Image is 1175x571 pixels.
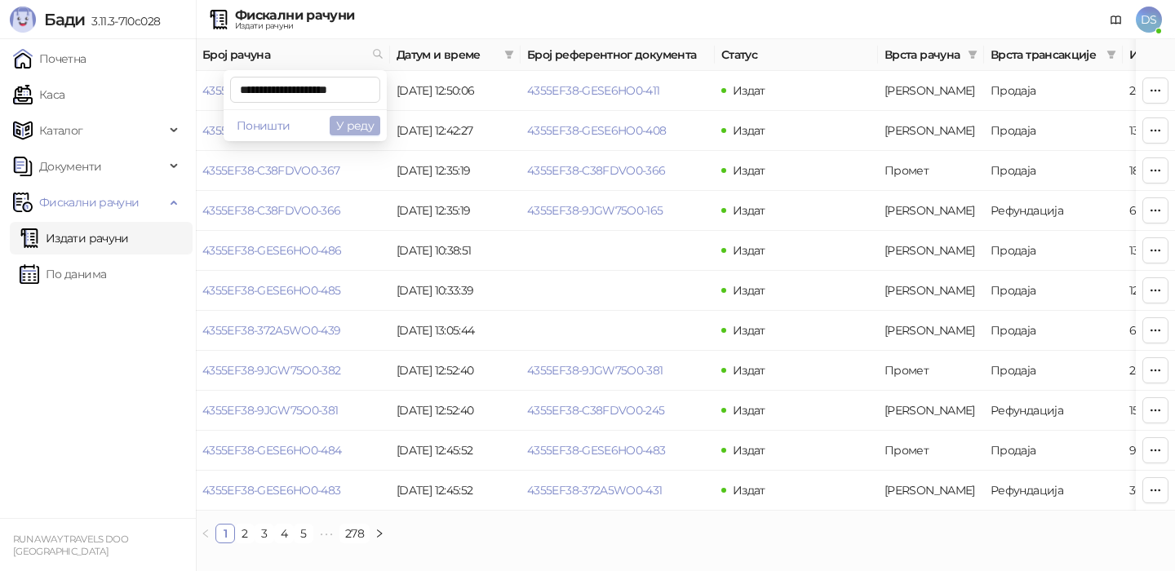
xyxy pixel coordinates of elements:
[984,471,1123,511] td: Рефундација
[196,191,390,231] td: 4355EF38-C38FDVO0-366
[44,10,85,29] span: Бади
[390,311,521,351] td: [DATE] 13:05:44
[521,39,715,71] th: Број референтног документа
[501,42,517,67] span: filter
[984,391,1123,431] td: Рефундација
[202,363,341,378] a: 4355EF38-9JGW75O0-382
[13,533,128,557] small: RUN AWAY TRAVELS DOO [GEOGRAPHIC_DATA]
[196,431,390,471] td: 4355EF38-GESE6HO0-484
[878,231,984,271] td: Аванс
[878,39,984,71] th: Врста рачуна
[878,151,984,191] td: Промет
[733,363,765,378] span: Издат
[984,111,1123,151] td: Продаја
[984,311,1123,351] td: Продаја
[527,443,666,458] a: 4355EF38-GESE6HO0-483
[202,483,341,498] a: 4355EF38-GESE6HO0-483
[274,524,294,543] li: 4
[733,283,765,298] span: Издат
[20,222,129,255] a: Издати рачуни
[202,83,341,98] a: 4355EF38-C38FDVO0-368
[527,363,663,378] a: 4355EF38-9JGW75O0-381
[1136,7,1162,33] span: DS
[733,443,765,458] span: Издат
[13,42,86,75] a: Почетна
[202,46,366,64] span: Број рачуна
[984,71,1123,111] td: Продаја
[375,529,384,538] span: right
[984,431,1123,471] td: Продаја
[390,271,521,311] td: [DATE] 10:33:39
[878,351,984,391] td: Промет
[235,9,354,22] div: Фискални рачуни
[527,483,663,498] a: 4355EF38-372A5WO0-431
[196,39,390,71] th: Број рачуна
[216,525,234,542] a: 1
[390,191,521,231] td: [DATE] 12:35:19
[39,186,139,219] span: Фискални рачуни
[201,529,211,538] span: left
[878,431,984,471] td: Промет
[196,524,215,543] button: left
[255,524,274,543] li: 3
[878,311,984,351] td: Аванс
[196,351,390,391] td: 4355EF38-9JGW75O0-382
[196,524,215,543] li: Претходна страна
[1106,50,1116,60] span: filter
[984,231,1123,271] td: Продаја
[340,525,369,542] a: 278
[196,271,390,311] td: 4355EF38-GESE6HO0-485
[397,46,498,64] span: Датум и време
[313,524,339,543] li: Следећих 5 Страна
[733,163,765,178] span: Издат
[878,391,984,431] td: Аванс
[275,525,293,542] a: 4
[885,46,961,64] span: Врста рачуна
[984,351,1123,391] td: Продаја
[968,50,978,60] span: filter
[984,271,1123,311] td: Продаја
[202,283,341,298] a: 4355EF38-GESE6HO0-485
[390,431,521,471] td: [DATE] 12:45:52
[733,323,765,338] span: Издат
[202,443,342,458] a: 4355EF38-GESE6HO0-484
[202,403,339,418] a: 4355EF38-9JGW75O0-381
[504,50,514,60] span: filter
[390,71,521,111] td: [DATE] 12:50:06
[20,258,106,290] a: По данима
[733,83,765,98] span: Издат
[984,39,1123,71] th: Врста трансакције
[878,191,984,231] td: Аванс
[390,231,521,271] td: [DATE] 10:38:51
[235,22,354,30] div: Издати рачуни
[330,116,380,135] button: У реду
[196,391,390,431] td: 4355EF38-9JGW75O0-381
[230,116,297,135] button: Поништи
[527,123,667,138] a: 4355EF38-GESE6HO0-408
[235,524,255,543] li: 2
[733,403,765,418] span: Издат
[10,7,36,33] img: Logo
[390,111,521,151] td: [DATE] 12:42:27
[39,150,101,183] span: Документи
[390,151,521,191] td: [DATE] 12:35:19
[85,14,160,29] span: 3.11.3-710c028
[390,351,521,391] td: [DATE] 12:52:40
[215,524,235,543] li: 1
[527,403,665,418] a: 4355EF38-C38FDVO0-245
[294,524,313,543] li: 5
[202,163,340,178] a: 4355EF38-C38FDVO0-367
[196,151,390,191] td: 4355EF38-C38FDVO0-367
[1103,42,1120,67] span: filter
[202,323,341,338] a: 4355EF38-372A5WO0-439
[527,203,663,218] a: 4355EF38-9JGW75O0-165
[1103,7,1129,33] a: Документација
[733,483,765,498] span: Издат
[733,123,765,138] span: Издат
[196,311,390,351] td: 4355EF38-372A5WO0-439
[527,163,666,178] a: 4355EF38-C38FDVO0-366
[878,271,984,311] td: Аванс
[390,391,521,431] td: [DATE] 12:52:40
[527,83,660,98] a: 4355EF38-GESE6HO0-411
[13,78,64,111] a: Каса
